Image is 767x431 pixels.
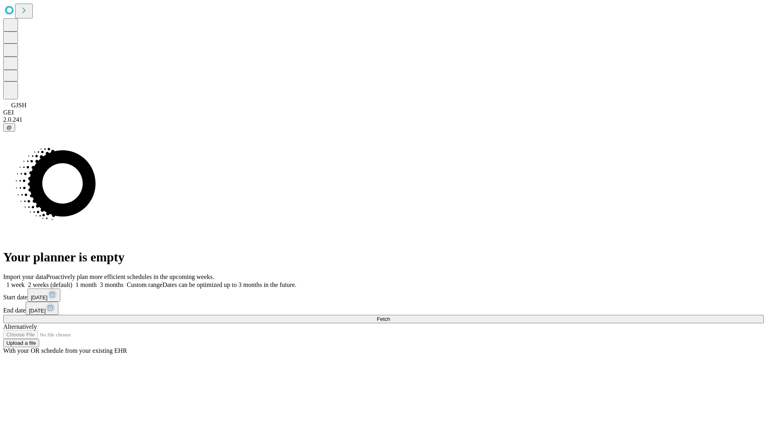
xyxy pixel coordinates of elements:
button: [DATE] [26,302,58,315]
div: 2.0.241 [3,116,764,123]
span: [DATE] [29,308,46,314]
div: GEI [3,109,764,116]
span: @ [6,125,12,130]
h1: Your planner is empty [3,250,764,265]
button: Upload a file [3,339,39,347]
span: Import your data [3,273,46,280]
span: Proactively plan more efficient schedules in the upcoming weeks. [46,273,214,280]
div: End date [3,302,764,315]
button: Fetch [3,315,764,323]
span: Fetch [377,316,390,322]
span: Alternatively [3,323,37,330]
span: 1 week [6,281,25,288]
span: Custom range [127,281,162,288]
span: With your OR schedule from your existing EHR [3,347,127,354]
span: GJSH [11,102,26,109]
span: 1 month [76,281,97,288]
span: 3 months [100,281,123,288]
span: Dates can be optimized up to 3 months in the future. [163,281,296,288]
span: 2 weeks (default) [28,281,72,288]
span: [DATE] [31,295,48,301]
button: [DATE] [28,289,60,302]
button: @ [3,123,15,132]
div: Start date [3,289,764,302]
